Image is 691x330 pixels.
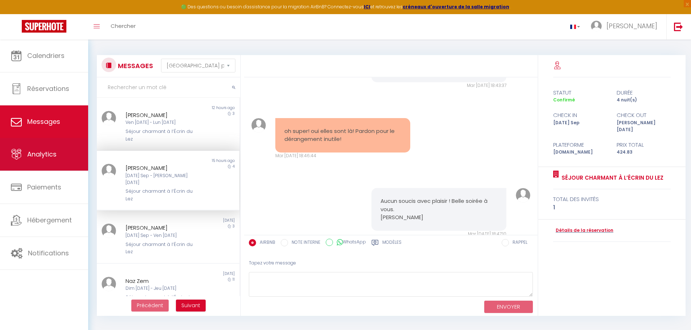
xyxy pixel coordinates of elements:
[612,111,675,120] div: check out
[27,84,69,93] span: Réservations
[548,111,612,120] div: check in
[126,277,199,285] div: Naz Zem
[606,21,657,30] span: [PERSON_NAME]
[126,241,199,256] div: Séjour charmant à l’Écrin du Lez
[126,119,199,126] div: Ven [DATE] - Lun [DATE]
[548,120,612,133] div: [DATE] Sep
[111,22,136,30] span: Chercher
[612,149,675,156] div: 424.83
[233,111,235,116] span: 3
[484,301,533,313] button: ENVOYER
[612,97,675,104] div: 4 nuit(s)
[509,239,527,247] label: RAPPEL
[28,248,69,258] span: Notifications
[102,224,116,238] img: ...
[559,174,663,182] a: Séjour charmant à l’Écrin du Lez
[126,172,199,186] div: [DATE] Sep - [PERSON_NAME] [DATE]
[126,224,199,232] div: [PERSON_NAME]
[251,118,266,133] img: ...
[275,153,410,159] div: Mar [DATE] 18:46:44
[233,164,235,169] span: 4
[22,20,66,33] img: Super Booking
[126,294,199,309] div: Séjour charmant à l’Écrin du Lez
[612,141,675,149] div: Prix total
[233,224,235,229] span: 3
[27,183,61,192] span: Paiements
[126,128,199,143] div: Séjour charmant à l’Écrin du Lez
[102,277,116,291] img: ...
[102,164,116,178] img: ...
[97,78,240,98] input: Rechercher un mot clé
[249,254,533,272] div: Tapez votre message
[548,141,612,149] div: Plateforme
[256,239,275,247] label: AIRBNB
[131,300,169,312] button: Previous
[181,302,200,309] span: Suivant
[27,150,57,159] span: Analytics
[27,117,60,126] span: Messages
[168,105,239,111] div: 12 hours ago
[548,88,612,97] div: statut
[126,188,199,202] div: Séjour charmant à l’Écrin du Lez
[168,271,239,277] div: [DATE]
[403,4,509,10] a: créneaux d'ouverture de la salle migration
[591,21,602,32] img: ...
[6,3,28,25] button: Ouvrir le widget de chat LiveChat
[612,120,675,133] div: [PERSON_NAME] [DATE]
[168,158,239,164] div: 15 hours ago
[284,127,401,143] pre: oh super! oui elles sont là! Pardon pour le dérangement inutile!
[674,22,683,31] img: logout
[137,302,163,309] span: Précédent
[116,58,153,74] h3: MESSAGES
[126,111,199,120] div: [PERSON_NAME]
[126,232,199,239] div: [DATE] Sep - Ven [DATE]
[371,82,506,89] div: Mar [DATE] 18:43:37
[176,300,206,312] button: Next
[333,239,366,247] label: WhatsApp
[27,216,72,225] span: Hébergement
[548,149,612,156] div: [DOMAIN_NAME]
[612,88,675,97] div: durée
[553,227,613,234] a: Détails de la réservation
[233,277,235,282] span: 11
[105,14,141,39] a: Chercher
[168,218,239,224] div: [DATE]
[126,164,199,172] div: [PERSON_NAME]
[371,231,506,238] div: Mar [DATE] 18:47:10
[553,97,575,103] span: Confirmé
[381,197,497,222] pre: Aucun soucis avec plaisir ! Belle soirée à vous. [PERSON_NAME]
[585,14,666,39] a: ... [PERSON_NAME]
[516,188,530,202] img: ...
[102,111,116,125] img: ...
[553,203,671,212] div: 1
[126,285,199,292] div: Dim [DATE] - Jeu [DATE]
[27,51,65,60] span: Calendriers
[382,239,402,248] label: Modèles
[553,195,671,204] div: total des invités
[364,4,370,10] a: ICI
[288,239,320,247] label: NOTE INTERNE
